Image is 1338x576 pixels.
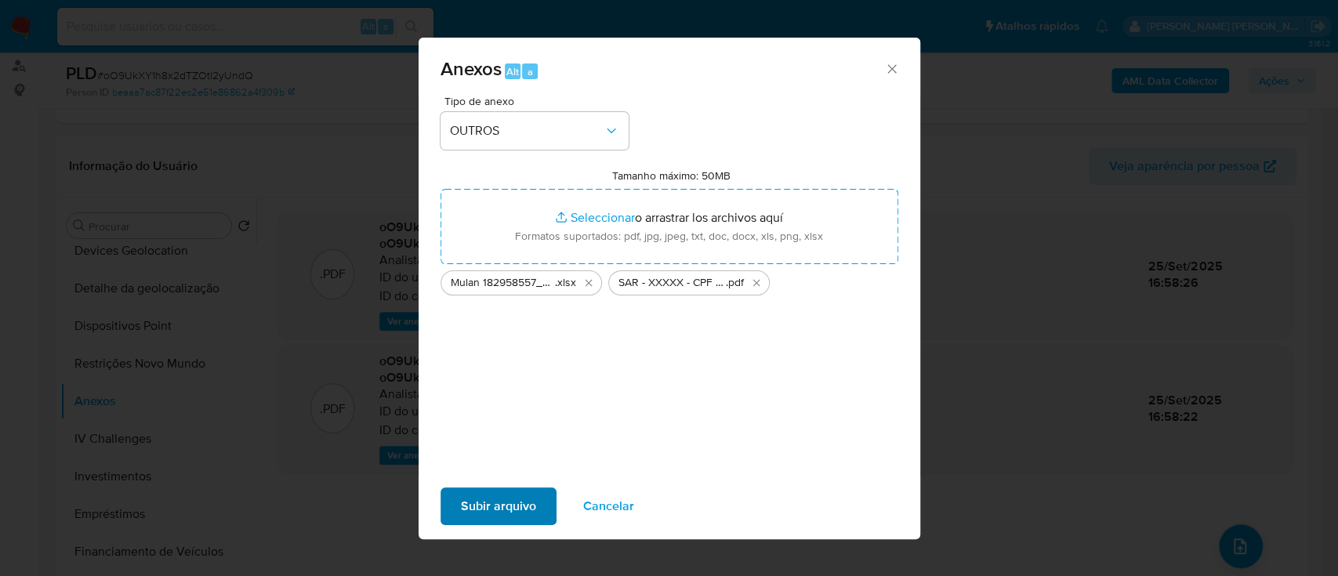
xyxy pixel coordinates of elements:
[441,55,502,82] span: Anexos
[583,489,634,523] span: Cancelar
[506,64,519,79] span: Alt
[444,96,633,107] span: Tipo de anexo
[461,489,536,523] span: Subir arquivo
[555,275,576,291] span: .xlsx
[451,275,555,291] span: Mulan 182958557_2025_09_25_13_17_41
[563,487,654,525] button: Cancelar
[612,168,731,183] label: Tamanho máximo: 50MB
[579,274,598,292] button: Eliminar Mulan 182958557_2025_09_25_13_17_41.xlsx
[618,275,726,291] span: SAR - XXXXX - CPF 05336588105 - [PERSON_NAME]
[726,275,744,291] span: .pdf
[747,274,766,292] button: Eliminar SAR - XXXXX - CPF 05336588105 - TATIANE GASPARI.pdf
[441,264,898,295] ul: Archivos seleccionados
[528,64,533,79] span: a
[441,112,629,150] button: OUTROS
[450,123,604,139] span: OUTROS
[441,487,557,525] button: Subir arquivo
[884,61,898,75] button: Cerrar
